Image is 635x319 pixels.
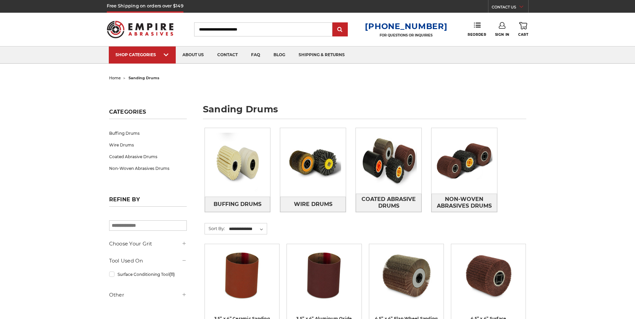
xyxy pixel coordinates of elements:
[292,249,356,314] a: 3.5x4 inch sanding band for expanding rubber drum
[205,128,270,197] img: Buffing Drums
[107,16,174,42] img: Empire Abrasives
[109,127,187,139] a: Buffing Drums
[109,196,187,207] h5: Refine by
[365,21,447,31] a: [PHONE_NUMBER]
[292,46,351,64] a: shipping & returns
[468,22,486,36] a: Reorder
[244,46,267,64] a: faq
[115,52,169,57] div: SHOP CATEGORIES
[214,199,261,210] span: Buffing Drums
[495,32,509,37] span: Sign In
[109,257,187,265] h5: Tool Used On
[109,269,187,280] a: Surface Conditioning Tool(11)
[294,199,332,210] span: Wire Drums
[431,194,497,212] a: Non-Woven Abrasives Drums
[211,46,244,64] a: contact
[109,151,187,163] a: Coated Abrasive Drums
[492,3,528,13] a: CONTACT US
[109,139,187,151] a: Wire Drums
[518,32,528,37] span: Cart
[169,272,175,277] span: (11)
[215,249,269,302] img: 3.5x4 inch ceramic sanding band for expanding rubber drum
[431,138,497,184] img: Non-Woven Abrasives Drums
[468,32,486,37] span: Reorder
[456,249,521,314] a: 4.5 Inch Surface Conditioning Finishing Drum
[205,197,270,212] a: Buffing Drums
[333,23,347,36] input: Submit
[109,109,187,119] h5: Categories
[356,128,421,194] img: Coated Abrasive Drums
[518,22,528,37] a: Cart
[297,249,351,302] img: 3.5x4 inch sanding band for expanding rubber drum
[109,76,121,80] a: home
[280,197,346,212] a: Wire Drums
[380,249,433,302] img: 4.5 inch x 4 inch flap wheel sanding drum
[109,163,187,174] a: Non-Woven Abrasives Drums
[365,33,447,37] p: FOR QUESTIONS OR INQUIRIES
[129,76,159,80] span: sanding drums
[267,46,292,64] a: blog
[228,224,267,234] select: Sort By:
[374,249,439,314] a: 4.5 inch x 4 inch flap wheel sanding drum
[203,105,526,119] h1: sanding drums
[176,46,211,64] a: about us
[280,128,346,197] img: Wire Drums
[205,223,225,233] label: Sort By:
[210,249,274,314] a: 3.5x4 inch ceramic sanding band for expanding rubber drum
[109,291,187,299] h5: Other
[356,194,421,212] a: Coated Abrasive Drums
[462,249,515,302] img: 4.5 Inch Surface Conditioning Finishing Drum
[109,240,187,248] h5: Choose Your Grit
